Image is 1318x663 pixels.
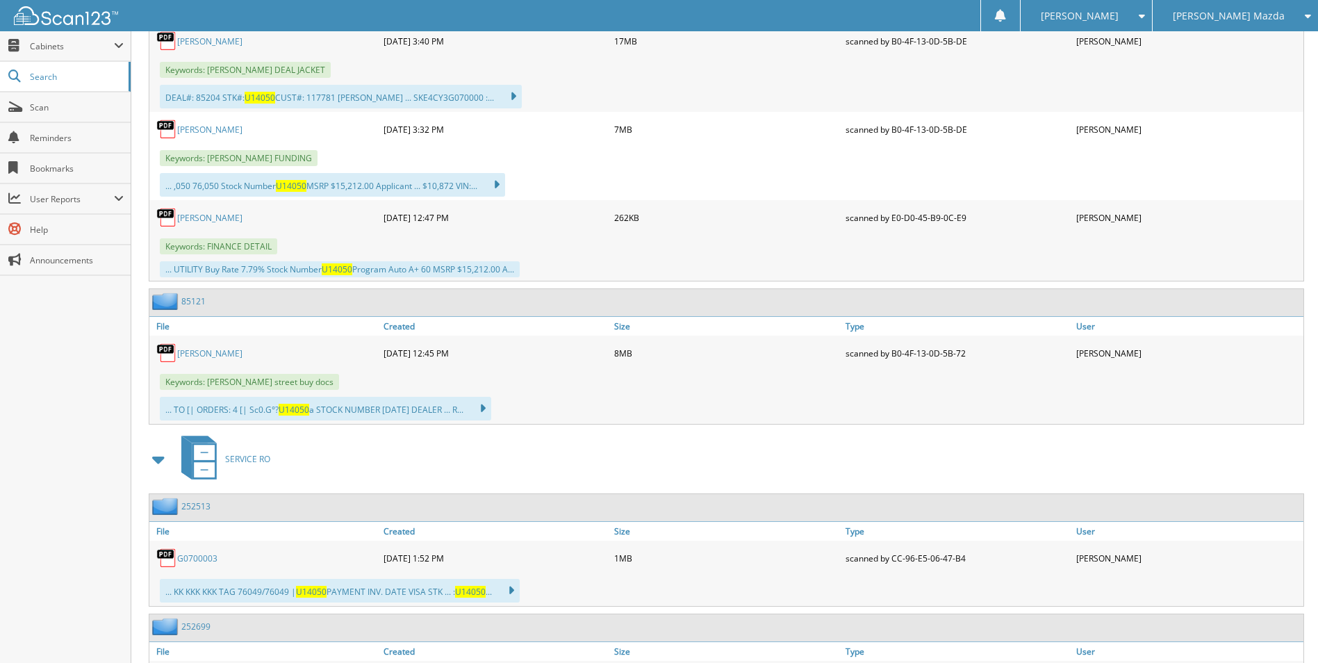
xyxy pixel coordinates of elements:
img: PDF.png [156,548,177,568]
span: User Reports [30,193,114,205]
span: U14050 [455,586,486,598]
div: scanned by B0-4F-13-0D-5B-72 [842,339,1073,367]
div: DEAL#: 85204 STK#: CUST#: 117781 [PERSON_NAME] ... SKE4CY3G070000 :... [160,85,522,108]
a: Type [842,317,1073,336]
span: Announcements [30,254,124,266]
span: U14050 [276,180,306,192]
a: File [149,522,380,541]
img: PDF.png [156,207,177,228]
span: SERVICE RO [225,453,270,465]
div: [DATE] 12:45 PM [380,339,611,367]
a: [PERSON_NAME] [177,212,242,224]
span: [PERSON_NAME] Mazda [1173,12,1285,20]
div: ... UTILITY Buy Rate 7.79% Stock Number Program Auto A+ 60 MSRP $15,212.00 A... [160,261,520,277]
div: scanned by B0-4F-13-0D-5B-DE [842,27,1073,55]
img: folder2.png [152,618,181,635]
div: [DATE] 12:47 PM [380,204,611,231]
span: Search [30,71,122,83]
a: User [1073,317,1303,336]
span: Keywords: [PERSON_NAME] street buy docs [160,374,339,390]
div: 17MB [611,27,841,55]
div: [DATE] 3:32 PM [380,115,611,143]
a: SERVICE RO [173,432,270,486]
a: File [149,642,380,661]
a: Size [611,317,841,336]
div: 1MB [611,544,841,572]
span: U14050 [296,586,327,598]
a: [PERSON_NAME] [177,124,242,136]
div: scanned by CC-96-E5-06-47-B4 [842,544,1073,572]
div: 8MB [611,339,841,367]
span: U14050 [279,404,309,416]
span: Reminders [30,132,124,144]
span: Keywords: [PERSON_NAME] DEAL JACKET [160,62,331,78]
img: PDF.png [156,343,177,363]
div: [PERSON_NAME] [1073,339,1303,367]
div: [DATE] 3:40 PM [380,27,611,55]
img: folder2.png [152,498,181,515]
span: U14050 [322,263,352,275]
span: U14050 [245,92,275,104]
span: Bookmarks [30,163,124,174]
img: PDF.png [156,31,177,51]
div: [PERSON_NAME] [1073,204,1303,231]
span: Scan [30,101,124,113]
a: Type [842,642,1073,661]
div: ... ,050 76,050 Stock Number MSRP $15,212.00 Applicant ... $10,872 VIN:... [160,173,505,197]
div: ... TO [| ORDERS: 4 [| Sc0.G°? a STOCK NUMBER [DATE] DEALER ... R... [160,397,491,420]
div: ... KK KKK KKK TAG 76049/76049 | PAYMENT INV. DATE VISA STK ... : ... [160,579,520,603]
div: 7MB [611,115,841,143]
a: Created [380,522,611,541]
a: 85121 [181,295,206,307]
div: scanned by B0-4F-13-0D-5B-DE [842,115,1073,143]
img: folder2.png [152,293,181,310]
div: 262KB [611,204,841,231]
a: Type [842,522,1073,541]
a: G0700003 [177,552,217,564]
a: [PERSON_NAME] [177,347,242,359]
a: Size [611,642,841,661]
span: Help [30,224,124,236]
div: [PERSON_NAME] [1073,115,1303,143]
span: Cabinets [30,40,114,52]
a: User [1073,522,1303,541]
iframe: Chat Widget [1249,596,1318,663]
a: Created [380,317,611,336]
div: scanned by E0-D0-45-B9-0C-E9 [842,204,1073,231]
a: [PERSON_NAME] [177,35,242,47]
a: Created [380,642,611,661]
div: [PERSON_NAME] [1073,27,1303,55]
span: Keywords: FINANCE DETAIL [160,238,277,254]
img: scan123-logo-white.svg [14,6,118,25]
a: File [149,317,380,336]
a: User [1073,642,1303,661]
a: 252699 [181,621,211,632]
img: PDF.png [156,119,177,140]
span: [PERSON_NAME] [1041,12,1119,20]
div: [DATE] 1:52 PM [380,544,611,572]
div: [PERSON_NAME] [1073,544,1303,572]
a: Size [611,522,841,541]
span: Keywords: [PERSON_NAME] FUNDING [160,150,318,166]
a: 252513 [181,500,211,512]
